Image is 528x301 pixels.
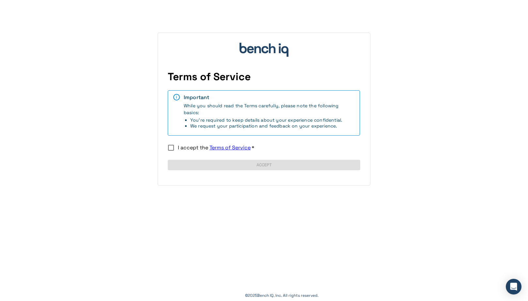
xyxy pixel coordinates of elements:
[184,103,354,129] span: While you should read the Terms carefully, please note the following basics:
[178,144,251,151] span: I accept the
[210,144,251,151] a: Terms of Service
[506,279,521,294] div: Open Intercom Messenger
[184,94,354,101] div: Important
[168,70,360,83] h4: Terms of Service
[190,123,354,129] li: We request your participation and feedback on your experience.
[190,117,354,123] li: You're required to keep details about your experience confidential.
[173,94,180,100] div: i
[240,43,288,57] img: bench_iq_logo.svg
